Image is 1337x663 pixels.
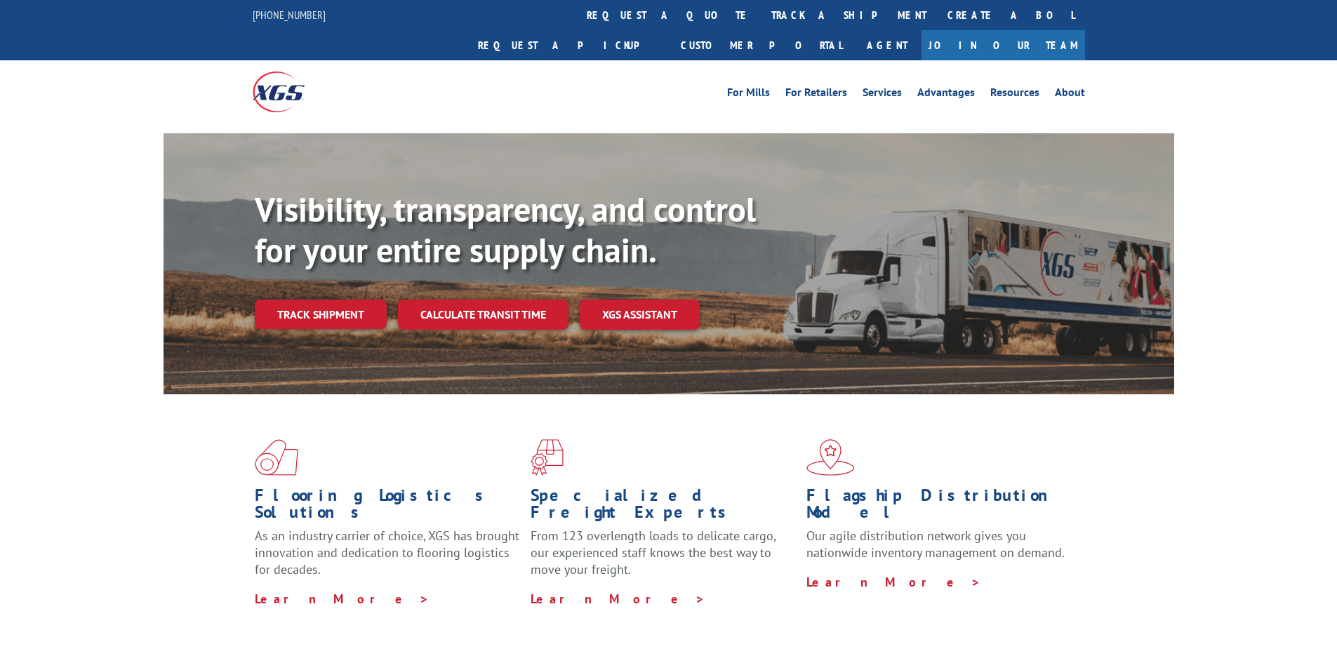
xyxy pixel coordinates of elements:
a: Resources [990,87,1039,102]
a: Customer Portal [670,30,853,60]
a: For Mills [727,87,770,102]
a: Agent [853,30,922,60]
a: Advantages [917,87,975,102]
a: For Retailers [785,87,847,102]
a: Learn More > [531,591,705,607]
b: Visibility, transparency, and control for your entire supply chain. [255,187,756,272]
a: Learn More > [255,591,430,607]
span: As an industry carrier of choice, XGS has brought innovation and dedication to flooring logistics... [255,528,519,577]
a: Learn More > [806,574,981,590]
img: xgs-icon-focused-on-flooring-red [531,439,564,476]
a: Services [863,87,902,102]
a: About [1055,87,1085,102]
a: XGS ASSISTANT [580,300,700,330]
span: Our agile distribution network gives you nationwide inventory management on demand. [806,528,1065,561]
a: Request a pickup [467,30,670,60]
img: xgs-icon-total-supply-chain-intelligence-red [255,439,298,476]
a: Track shipment [255,300,387,329]
h1: Flooring Logistics Solutions [255,487,520,528]
h1: Specialized Freight Experts [531,487,796,528]
img: xgs-icon-flagship-distribution-model-red [806,439,855,476]
p: From 123 overlength loads to delicate cargo, our experienced staff knows the best way to move you... [531,528,796,590]
a: [PHONE_NUMBER] [253,8,326,22]
h1: Flagship Distribution Model [806,487,1072,528]
a: Join Our Team [922,30,1085,60]
a: Calculate transit time [398,300,568,330]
